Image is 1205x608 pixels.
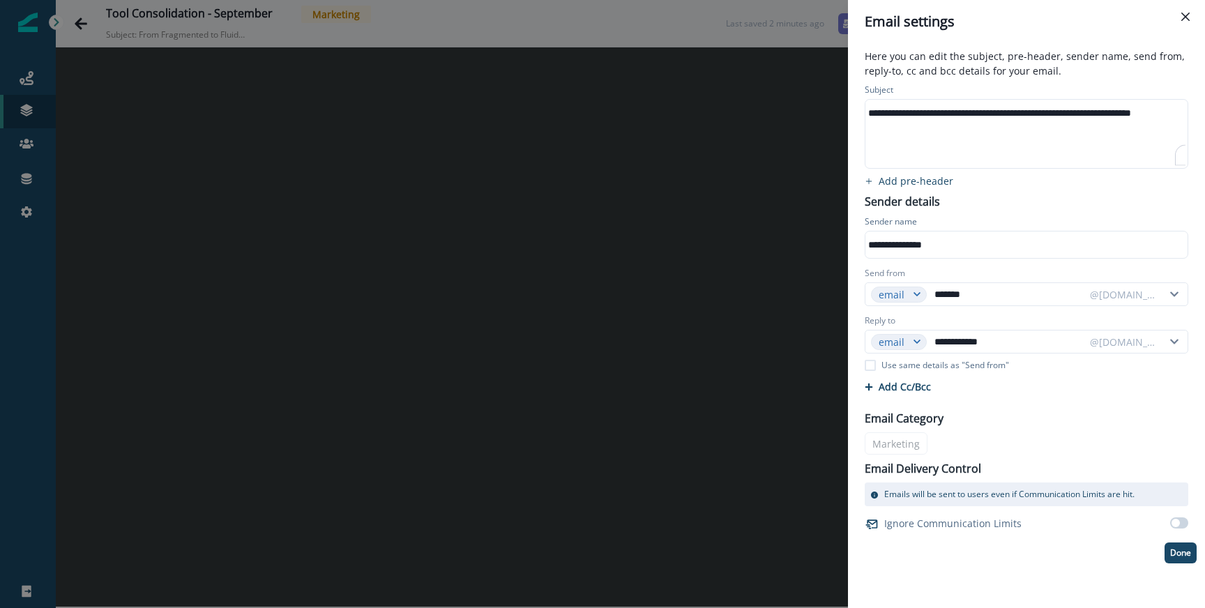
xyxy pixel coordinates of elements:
p: Add pre-header [879,174,953,188]
button: add preheader [856,174,962,188]
p: Email Delivery Control [865,460,981,477]
div: email [879,287,907,302]
p: Done [1170,548,1191,558]
div: email [879,335,907,349]
p: Sender name [865,215,917,231]
button: Done [1165,542,1197,563]
p: Email Category [865,410,943,427]
div: Email settings [865,11,1188,32]
button: Add Cc/Bcc [865,380,931,393]
p: Emails will be sent to users even if Communication Limits are hit. [884,488,1135,501]
button: Close [1174,6,1197,28]
label: Reply to [865,314,895,327]
div: @[DOMAIN_NAME] [1090,335,1157,349]
p: Use same details as "Send from" [881,359,1009,372]
p: Subject [865,84,893,99]
label: Send from [865,267,905,280]
p: Sender details [856,190,948,210]
p: Here you can edit the subject, pre-header, sender name, send from, reply-to, cc and bcc details f... [856,49,1197,81]
p: Ignore Communication Limits [884,516,1022,531]
div: @[DOMAIN_NAME] [1090,287,1157,302]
